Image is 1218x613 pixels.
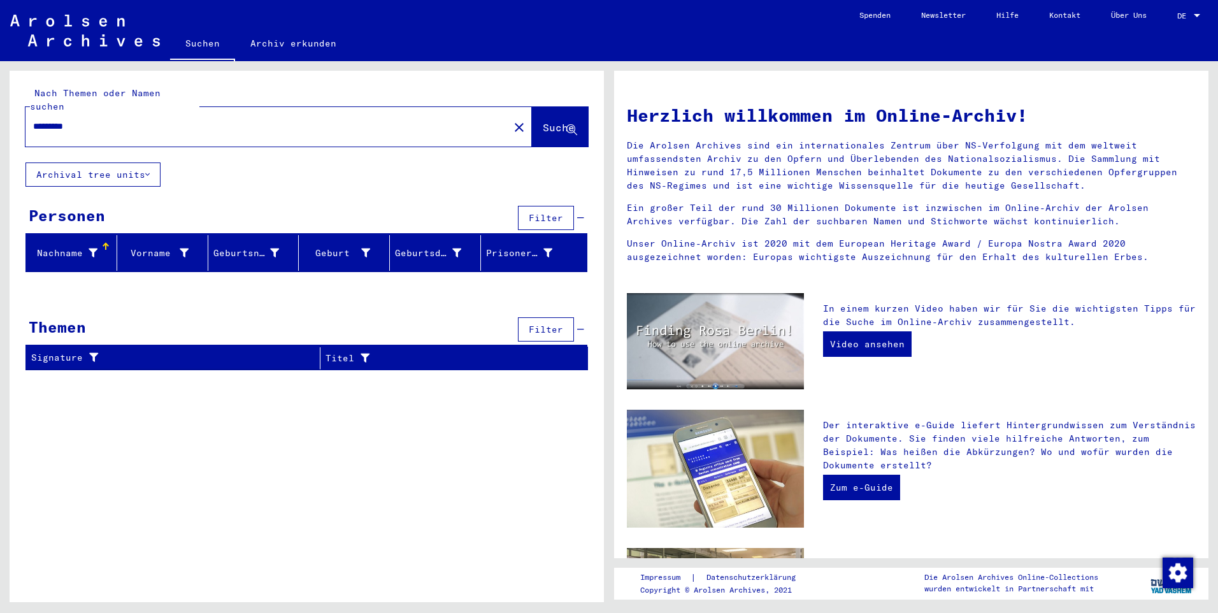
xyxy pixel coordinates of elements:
h1: Herzlich willkommen im Online-Archiv! [627,102,1196,129]
p: Ein großer Teil der rund 30 Millionen Dokumente ist inzwischen im Online-Archiv der Arolsen Archi... [627,201,1196,228]
mat-header-cell: Geburtsname [208,235,299,271]
div: Signature [31,351,304,364]
div: Geburtsname [213,243,299,263]
img: yv_logo.png [1148,567,1196,599]
p: Unser Online-Archiv ist 2020 mit dem European Heritage Award / Europa Nostra Award 2020 ausgezeic... [627,237,1196,264]
button: Filter [518,206,574,230]
mat-header-cell: Vorname [117,235,208,271]
div: Nachname [31,247,97,260]
div: Geburtsdatum [395,247,461,260]
div: Geburtsdatum [395,243,480,263]
p: Der interaktive e-Guide liefert Hintergrundwissen zum Verständnis der Dokumente. Sie finden viele... [823,419,1196,472]
button: Archival tree units [25,162,161,187]
img: eguide.jpg [627,410,804,528]
mat-label: Nach Themen oder Namen suchen [30,87,161,112]
p: Die Arolsen Archives Online-Collections [924,572,1098,583]
img: video.jpg [627,293,804,389]
div: | [640,571,811,584]
button: Suche [532,107,588,147]
div: Nachname [31,243,117,263]
p: Zusätzlich zu Ihrer eigenen Recherche haben Sie die Möglichkeit, eine Anfrage an die Arolsen Arch... [823,557,1196,610]
span: Filter [529,212,563,224]
span: Suche [543,121,575,134]
span: Filter [529,324,563,335]
div: Personen [29,204,105,227]
p: wurden entwickelt in Partnerschaft mit [924,583,1098,595]
div: Signature [31,348,320,368]
div: Geburtsname [213,247,280,260]
mat-header-cell: Prisoner # [481,235,587,271]
img: Arolsen_neg.svg [10,15,160,47]
mat-header-cell: Geburt‏ [299,235,390,271]
div: Prisoner # [486,247,552,260]
div: Titel [326,348,572,368]
a: Impressum [640,571,691,584]
mat-icon: close [512,120,527,135]
div: Vorname [122,243,208,263]
div: Vorname [122,247,189,260]
a: Video ansehen [823,331,912,357]
a: Archiv erkunden [235,28,352,59]
button: Clear [506,114,532,140]
p: In einem kurzen Video haben wir für Sie die wichtigsten Tipps für die Suche im Online-Archiv zusa... [823,302,1196,329]
img: Zustimmung ändern [1163,558,1193,588]
mat-header-cell: Geburtsdatum [390,235,481,271]
div: Prisoner # [486,243,571,263]
p: Die Arolsen Archives sind ein internationales Zentrum über NS-Verfolgung mit dem weltweit umfasse... [627,139,1196,192]
span: DE [1177,11,1191,20]
div: Zustimmung ändern [1162,557,1193,588]
a: Datenschutzerklärung [696,571,811,584]
a: Suchen [170,28,235,61]
div: Geburt‏ [304,247,370,260]
mat-header-cell: Nachname [26,235,117,271]
div: Themen [29,315,86,338]
p: Copyright © Arolsen Archives, 2021 [640,584,811,596]
a: Zum e-Guide [823,475,900,500]
div: Geburt‏ [304,243,389,263]
div: Titel [326,352,556,365]
button: Filter [518,317,574,342]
